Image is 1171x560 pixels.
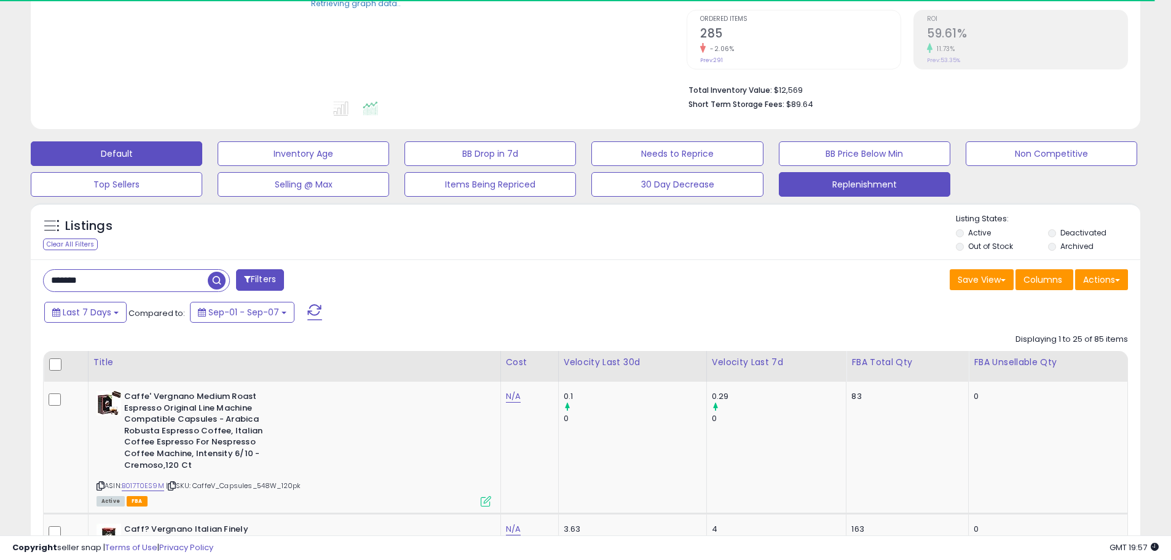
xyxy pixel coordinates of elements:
[236,269,284,291] button: Filters
[218,141,389,166] button: Inventory Age
[564,356,701,369] div: Velocity Last 30d
[166,481,301,491] span: | SKU: CaffeV_Capsules_548W_120pk
[506,356,553,369] div: Cost
[966,141,1137,166] button: Non Competitive
[779,172,950,197] button: Replenishment
[128,307,185,319] span: Compared to:
[851,356,963,369] div: FBA Total Qty
[968,227,991,238] label: Active
[44,302,127,323] button: Last 7 Days
[700,26,901,43] h2: 285
[208,306,279,318] span: Sep-01 - Sep-07
[1060,227,1106,238] label: Deactivated
[31,141,202,166] button: Default
[12,542,213,554] div: seller snap | |
[927,16,1127,23] span: ROI
[700,57,723,64] small: Prev: 291
[97,391,121,416] img: 51ncdpiz8SL._SL40_.jpg
[786,98,813,110] span: $89.64
[97,496,125,507] span: All listings currently available for purchase on Amazon
[63,306,111,318] span: Last 7 Days
[506,523,521,535] a: N/A
[688,82,1119,97] li: $12,569
[1060,241,1094,251] label: Archived
[851,391,959,402] div: 83
[122,481,164,491] a: B017T0ES9M
[12,542,57,553] strong: Copyright
[564,413,706,424] div: 0
[968,241,1013,251] label: Out of Stock
[65,218,112,235] h5: Listings
[218,172,389,197] button: Selling @ Max
[506,390,521,403] a: N/A
[127,496,148,507] span: FBA
[31,172,202,197] button: Top Sellers
[404,172,576,197] button: Items Being Repriced
[932,44,955,53] small: 11.73%
[1023,274,1062,286] span: Columns
[712,413,846,424] div: 0
[974,391,1118,402] div: 0
[688,99,784,109] b: Short Term Storage Fees:
[779,141,950,166] button: BB Price Below Min
[706,44,734,53] small: -2.06%
[93,356,495,369] div: Title
[591,141,763,166] button: Needs to Reprice
[712,356,841,369] div: Velocity Last 7d
[124,391,274,474] b: Caffe' Vergnano Medium Roast Espresso Original Line Machine Compatible Capsules - Arabica Robusta...
[1015,269,1073,290] button: Columns
[927,57,960,64] small: Prev: 53.35%
[159,542,213,553] a: Privacy Policy
[1075,269,1128,290] button: Actions
[700,16,901,23] span: Ordered Items
[974,356,1122,369] div: FBA Unsellable Qty
[404,141,576,166] button: BB Drop in 7d
[43,239,98,250] div: Clear All Filters
[712,391,846,402] div: 0.29
[950,269,1014,290] button: Save View
[105,542,157,553] a: Terms of Use
[97,391,491,505] div: ASIN:
[591,172,763,197] button: 30 Day Decrease
[927,26,1127,43] h2: 59.61%
[956,213,1140,225] p: Listing States:
[1015,334,1128,345] div: Displaying 1 to 25 of 85 items
[1110,542,1159,553] span: 2025-09-15 19:57 GMT
[688,85,772,95] b: Total Inventory Value:
[564,391,706,402] div: 0.1
[190,302,294,323] button: Sep-01 - Sep-07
